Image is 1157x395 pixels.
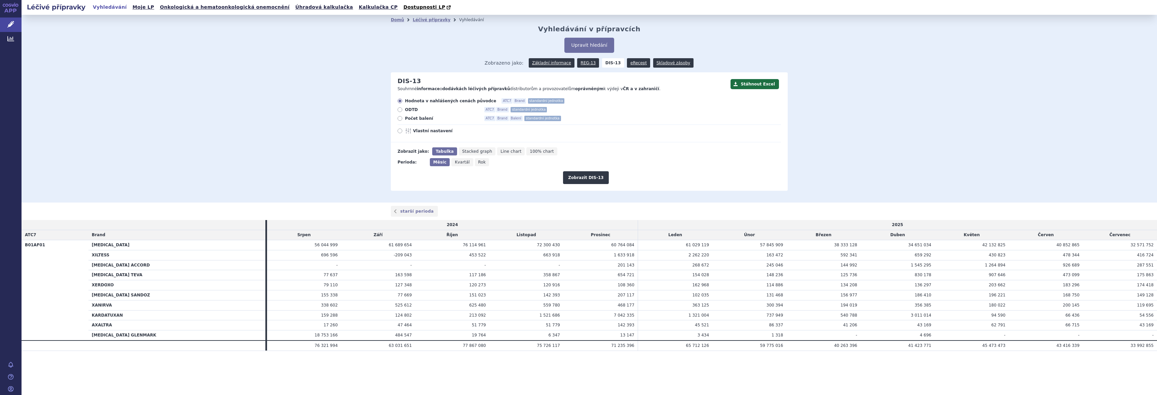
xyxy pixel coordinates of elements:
span: 1 321 004 [688,313,709,318]
h2: Léčivé přípravky [22,2,91,12]
span: 18 753 166 [314,333,338,337]
span: 61 689 654 [389,243,412,247]
span: Brand [513,98,526,104]
span: 51 779 [546,323,560,327]
span: 196 221 [989,293,1006,297]
span: ATC7 [484,107,495,112]
span: 4 696 [920,333,931,337]
a: Vyhledávání [91,3,129,12]
span: Měsíc [433,160,446,165]
span: Rok [478,160,486,165]
span: 66 436 [1066,313,1080,318]
span: 484 547 [395,333,412,337]
span: 663 918 [543,253,560,257]
span: Brand [496,107,509,112]
span: Line chart [500,149,521,154]
span: 134 208 [841,283,857,287]
td: Říjen [415,230,489,240]
span: Počet balení [405,116,479,121]
span: 1 264 894 [985,263,1005,267]
span: 142 393 [543,293,560,297]
span: 77 867 080 [463,343,486,348]
span: 94 590 [991,313,1005,318]
a: eRecept [627,58,650,68]
a: Kalkulačka CP [357,3,400,12]
a: Dostupnosti LP [401,3,454,12]
span: Vlastní nastavení [413,128,487,134]
span: 41 423 771 [908,343,931,348]
span: 163 472 [767,253,783,257]
span: 40 852 865 [1056,243,1080,247]
span: 338 602 [321,303,338,308]
span: Dostupnosti LP [403,4,445,10]
span: 168 750 [1063,293,1080,297]
span: 245 046 [767,263,783,267]
span: standardní jednotka [528,98,564,104]
span: 213 092 [469,313,486,318]
span: 32 571 752 [1130,243,1154,247]
span: 45 521 [695,323,709,327]
td: Listopad [489,230,563,240]
h2: Vyhledávání v přípravcích [538,25,641,33]
a: starší perioda [391,206,438,217]
th: [MEDICAL_DATA] SANDOZ [88,290,265,300]
span: 114 886 [767,283,783,287]
span: 162 968 [692,283,709,287]
span: 120 273 [469,283,486,287]
a: Skladové zásoby [653,58,694,68]
td: Únor [712,230,786,240]
span: 737 949 [767,313,783,318]
span: 926 689 [1063,263,1080,267]
strong: oprávněným [575,86,603,91]
span: 45 473 473 [982,343,1006,348]
span: standardní jednotka [524,116,561,121]
span: 200 145 [1063,303,1080,308]
a: Základní informace [529,58,574,68]
span: 559 780 [543,303,560,308]
span: ATC7 [25,232,36,237]
span: 468 177 [618,303,634,308]
button: Upravit hledání [564,38,614,53]
span: 76 321 994 [314,343,338,348]
span: 59 775 016 [760,343,783,348]
span: standardní jednotka [511,107,547,112]
td: Březen [786,230,860,240]
span: 6 347 [549,333,560,337]
a: Onkologická a hematoonkologická onemocnění [158,3,292,12]
span: 1 545 295 [911,263,931,267]
span: 131 468 [767,293,783,297]
span: 194 019 [841,303,857,308]
span: 154 028 [692,273,709,277]
td: 2024 [267,220,638,230]
span: 38 333 128 [834,243,857,247]
span: ATC7 [501,98,513,104]
span: 41 206 [843,323,857,327]
td: Leden [638,230,713,240]
span: 207 117 [618,293,634,297]
span: 142 393 [618,323,634,327]
span: 625 480 [469,303,486,308]
span: 120 916 [543,283,560,287]
span: Zobrazeno jako: [485,58,524,68]
div: Perioda: [398,158,426,166]
button: Stáhnout Excel [731,79,779,89]
span: 416 724 [1137,253,1154,257]
span: 830 178 [915,273,931,277]
span: 268 672 [692,263,709,267]
span: 63 031 651 [389,343,412,348]
span: 33 992 855 [1130,343,1154,348]
span: 592 341 [841,253,857,257]
span: 56 044 999 [314,243,338,247]
span: 186 410 [915,293,931,297]
span: 66 715 [1066,323,1080,327]
span: 124 802 [395,313,412,318]
span: 102 035 [692,293,709,297]
a: Domů [391,17,404,22]
span: 203 662 [989,283,1006,287]
a: Moje LP [130,3,156,12]
span: 478 344 [1063,253,1080,257]
span: 159 288 [321,313,338,318]
th: XANIRVA [88,300,265,310]
span: Hodnota v nahlášených cenách původce [405,98,496,104]
p: Souhrnné o distributorům a provozovatelům k výdeji v . [398,86,727,92]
